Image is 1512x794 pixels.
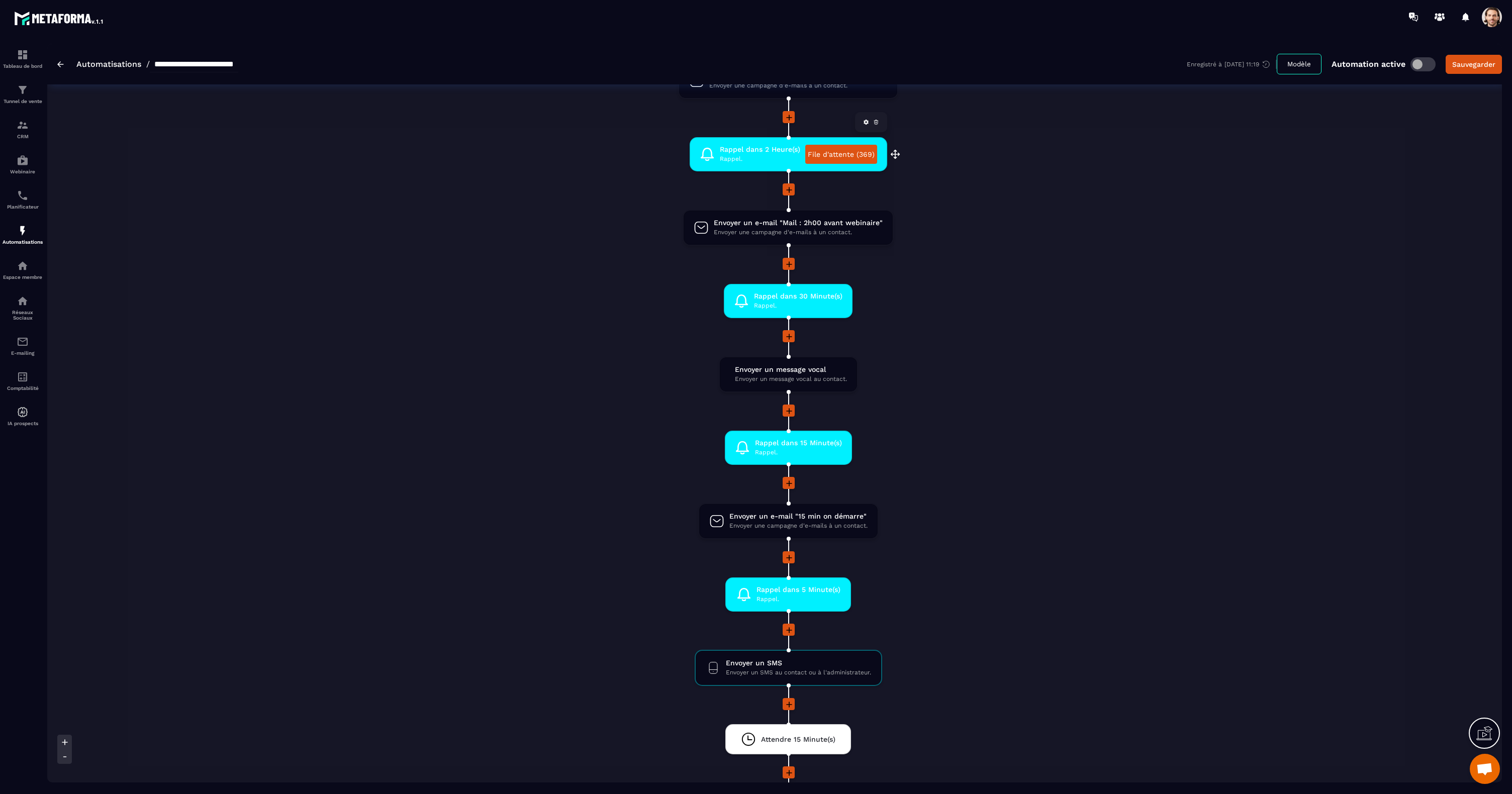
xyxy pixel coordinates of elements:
span: Rappel. [720,154,800,164]
p: IA prospects [3,421,43,426]
p: Espace membre [3,274,43,280]
a: automationsautomationsAutomatisations [3,217,43,252]
img: automations [17,154,29,166]
p: Automation active [1332,59,1405,69]
span: Envoyer un e-mail "Mail : 2h00 avant webinaire" [714,218,883,228]
div: Enregistré à [1187,60,1277,69]
p: [DATE] 11:19 [1224,61,1259,68]
a: File d'attente (369) [805,145,877,164]
button: Sauvegarder [1446,55,1502,74]
p: Automatisations [3,239,43,245]
img: automations [17,406,29,418]
div: Sauvegarder [1452,59,1495,69]
span: Envoyer une campagne d'e-mails à un contact. [709,81,887,90]
img: accountant [17,371,29,383]
span: Attendre 15 Minute(s) [761,735,835,744]
img: logo [14,9,105,27]
span: Envoyer une campagne d'e-mails à un contact. [729,521,868,531]
img: automations [17,260,29,272]
img: formation [17,49,29,61]
a: social-networksocial-networkRéseaux Sociaux [3,287,43,328]
span: Envoyer un e-mail "15 min on démarre" [729,512,868,521]
a: formationformationTunnel de vente [3,76,43,112]
a: accountantaccountantComptabilité [3,363,43,399]
a: emailemailE-mailing [3,328,43,363]
span: Envoyer un message vocal au contact. [735,374,847,384]
img: automations [17,225,29,237]
span: Rappel dans 15 Minute(s) [755,438,842,448]
span: Envoyer une campagne d'e-mails à un contact. [714,228,883,237]
span: Rappel dans 5 Minute(s) [757,585,840,594]
p: Tableau de bord [3,63,43,69]
a: automationsautomationsWebinaire [3,147,43,182]
a: Automatisations [76,59,141,69]
button: Modèle [1277,54,1321,74]
p: Réseaux Sociaux [3,310,43,321]
span: Envoyer un SMS au contact ou à l'administrateur. [726,668,871,677]
p: Tunnel de vente [3,98,43,104]
span: Rappel. [754,301,842,311]
img: email [17,336,29,348]
span: Rappel. [755,448,842,457]
p: Webinaire [3,169,43,174]
span: Envoyer un SMS [726,658,871,668]
span: / [146,59,150,69]
a: schedulerschedulerPlanificateur [3,182,43,217]
span: Rappel. [757,594,840,604]
img: arrow [57,61,64,67]
p: CRM [3,134,43,139]
span: Rappel dans 2 Heure(s) [720,145,800,154]
span: Rappel dans 30 Minute(s) [754,291,842,301]
p: Planificateur [3,204,43,210]
a: Mở cuộc trò chuyện [1470,754,1500,784]
p: Comptabilité [3,385,43,391]
img: formation [17,84,29,96]
img: scheduler [17,189,29,202]
a: formationformationTableau de bord [3,41,43,76]
p: E-mailing [3,350,43,356]
a: automationsautomationsEspace membre [3,252,43,287]
img: formation [17,119,29,131]
img: social-network [17,295,29,307]
a: formationformationCRM [3,112,43,147]
span: Envoyer un message vocal [735,365,847,374]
